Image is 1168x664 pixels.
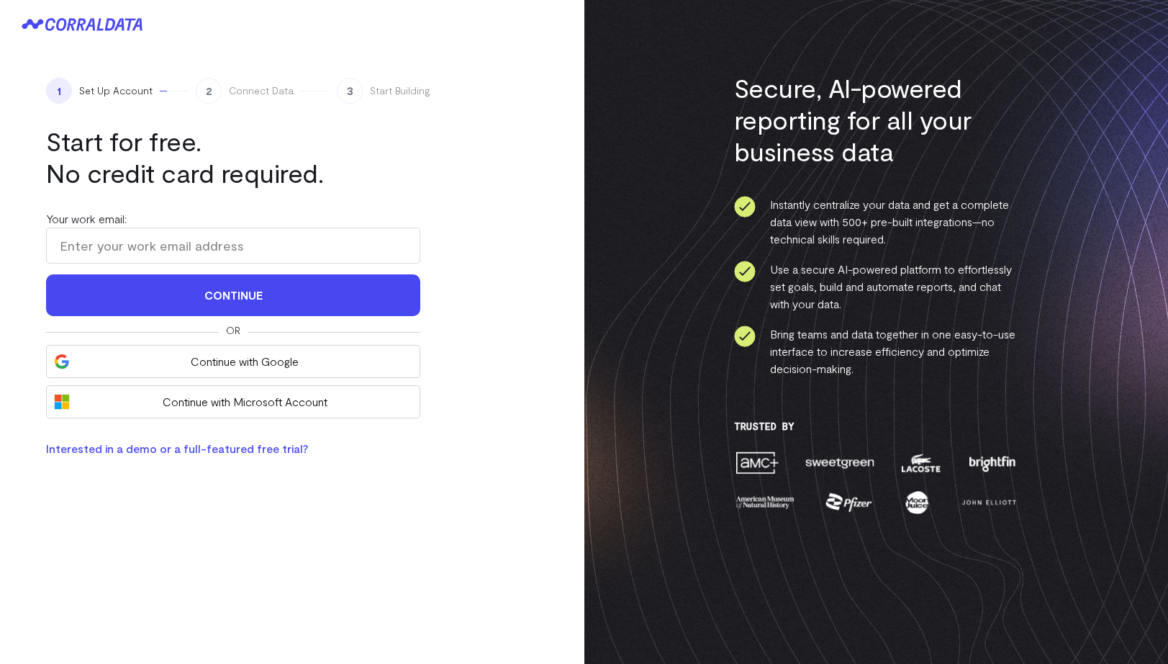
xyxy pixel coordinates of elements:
span: Continue with Microsoft Account [77,393,412,410]
span: 2 [196,78,222,104]
label: Your work email: [46,212,127,225]
button: Continue with Google [46,345,420,378]
span: Set Up Account [79,84,153,98]
h1: Start for free. No credit card required. [46,125,420,189]
h3: Trusted By [734,421,1018,432]
span: Connect Data [229,84,294,98]
span: Or [226,323,240,338]
span: Continue with Google [77,353,412,370]
li: Instantly centralize your data and get a complete data view with 500+ pre-built integrations—no t... [734,196,1018,248]
input: Enter your work email address [46,228,420,264]
li: Bring teams and data together in one easy-to-use interface to increase efficiency and optimize de... [734,326,1018,377]
button: Continue with Microsoft Account [46,385,420,418]
li: Use a secure AI-powered platform to effortlessly set goals, build and automate reports, and chat ... [734,261,1018,313]
span: Start Building [370,84,430,98]
h3: Secure, AI-powered reporting for all your business data [734,72,1018,167]
span: 3 [337,78,363,104]
span: 1 [46,78,72,104]
a: Interested in a demo or a full-featured free trial? [46,441,308,455]
button: Continue [46,274,420,316]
